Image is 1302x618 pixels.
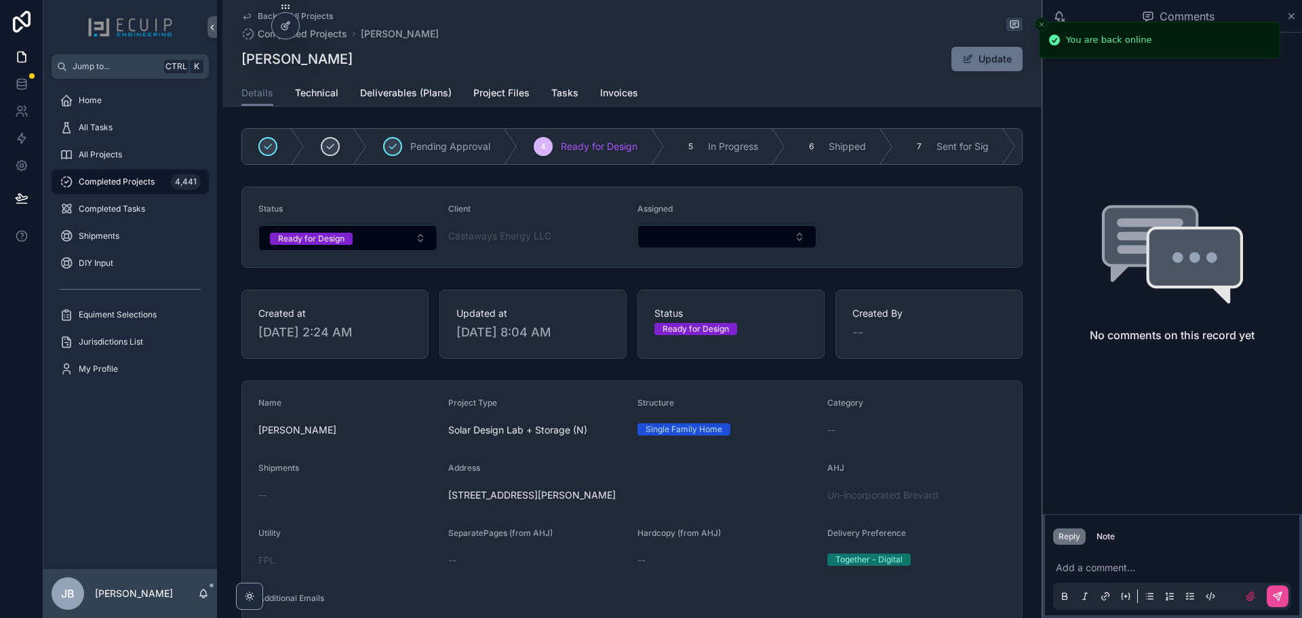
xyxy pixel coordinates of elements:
[361,27,439,41] a: [PERSON_NAME]
[52,303,209,327] a: Equiment Selections
[827,423,835,437] span: --
[191,61,202,72] span: K
[258,488,267,502] span: --
[448,229,551,243] a: Castaways Energy LLC
[241,11,333,22] a: Back to All Projects
[258,593,324,603] span: Additional Emails
[448,398,497,408] span: Project Type
[258,307,412,320] span: Created at
[654,307,808,320] span: Status
[637,398,674,408] span: Structure
[258,204,283,214] span: Status
[43,79,217,399] div: scrollable content
[79,122,113,133] span: All Tasks
[827,463,844,473] span: AHJ
[600,81,638,108] a: Invoices
[258,398,281,408] span: Name
[79,258,113,269] span: DIY Input
[79,364,118,374] span: My Profile
[258,463,299,473] span: Shipments
[258,554,275,567] a: FPL
[600,86,638,100] span: Invoices
[708,140,758,153] span: In Progress
[1053,528,1086,545] button: Reply
[688,141,693,152] span: 5
[827,528,906,538] span: Delivery Preference
[295,86,338,100] span: Technical
[52,142,209,167] a: All Projects
[1160,8,1215,24] span: Comments
[637,528,721,538] span: Hardcopy (from AHJ)
[852,323,863,342] span: --
[473,86,530,100] span: Project Files
[448,488,816,502] span: [STREET_ADDRESS][PERSON_NAME]
[61,585,75,602] span: JB
[52,170,209,194] a: Completed Projects4,441
[410,140,490,153] span: Pending Approval
[258,528,281,538] span: Utility
[258,27,347,41] span: Completed Projects
[360,81,452,108] a: Deliverables (Plans)
[456,323,610,342] span: [DATE] 8:04 AM
[936,140,989,153] span: Sent for Sig
[52,357,209,381] a: My Profile
[258,323,412,342] span: [DATE] 2:24 AM
[637,554,646,567] span: --
[79,176,155,187] span: Completed Projects
[561,140,637,153] span: Ready for Design
[278,233,344,245] div: Ready for Design
[241,86,273,100] span: Details
[1066,33,1151,47] div: You are back online
[171,174,201,190] div: 4,441
[79,204,145,214] span: Completed Tasks
[448,528,553,538] span: SeparatePages (from AHJ)
[52,330,209,354] a: Jurisdictions List
[637,225,816,248] button: Select Button
[52,88,209,113] a: Home
[79,149,122,160] span: All Projects
[241,50,353,69] h1: [PERSON_NAME]
[835,554,903,566] div: Together - Digital
[917,141,922,152] span: 7
[52,197,209,221] a: Completed Tasks
[448,204,471,214] span: Client
[637,204,673,214] span: Assigned
[241,81,273,107] a: Details
[448,423,587,437] span: Solar Design Lab + Storage (N)
[827,488,939,502] a: Un-incorporated Brevard
[258,225,437,251] button: Select Button
[258,11,333,22] span: Back to All Projects
[540,141,546,152] span: 4
[646,423,722,436] div: Single Family Home
[52,224,209,248] a: Shipments
[79,309,157,320] span: Equiment Selections
[551,86,578,100] span: Tasks
[79,95,102,106] span: Home
[360,86,452,100] span: Deliverables (Plans)
[1097,531,1115,542] div: Note
[1035,18,1048,31] button: Close toast
[52,54,209,79] button: Jump to...CtrlK
[95,587,173,600] p: [PERSON_NAME]
[448,554,456,567] span: --
[241,27,347,41] a: Completed Projects
[829,140,866,153] span: Shipped
[456,307,610,320] span: Updated at
[951,47,1023,71] button: Update
[852,307,1006,320] span: Created By
[79,336,143,347] span: Jurisdictions List
[809,141,814,152] span: 6
[827,398,863,408] span: Category
[473,81,530,108] a: Project Files
[52,115,209,140] a: All Tasks
[295,81,338,108] a: Technical
[1090,327,1255,343] h2: No comments on this record yet
[663,323,729,335] div: Ready for Design
[258,423,437,437] span: [PERSON_NAME]
[448,463,480,473] span: Address
[52,251,209,275] a: DIY Input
